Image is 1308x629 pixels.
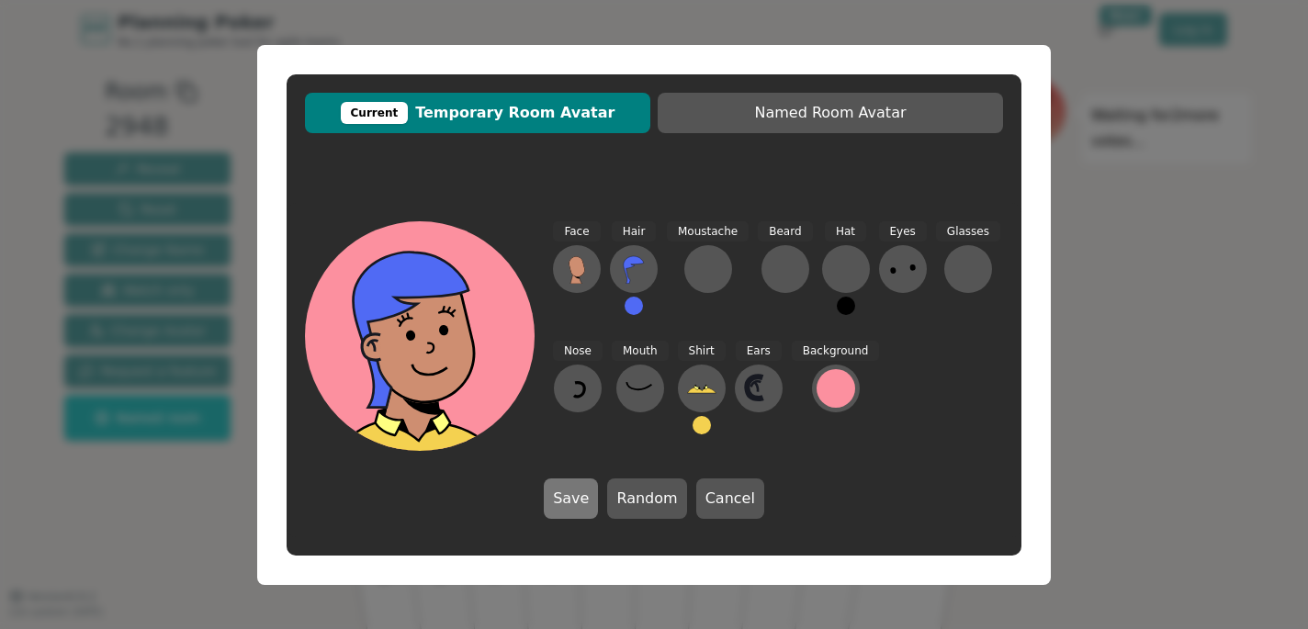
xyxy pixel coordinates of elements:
[736,341,782,362] span: Ears
[758,221,812,242] span: Beard
[879,221,927,242] span: Eyes
[612,221,657,242] span: Hair
[612,341,669,362] span: Mouth
[544,478,598,519] button: Save
[936,221,1000,242] span: Glasses
[678,341,726,362] span: Shirt
[667,221,749,242] span: Moustache
[792,341,880,362] span: Background
[314,102,641,124] span: Temporary Room Avatar
[658,93,1003,133] button: Named Room Avatar
[667,102,994,124] span: Named Room Avatar
[341,102,409,124] div: Current
[553,341,603,362] span: Nose
[305,93,650,133] button: CurrentTemporary Room Avatar
[553,221,600,242] span: Face
[607,478,686,519] button: Random
[696,478,764,519] button: Cancel
[825,221,866,242] span: Hat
